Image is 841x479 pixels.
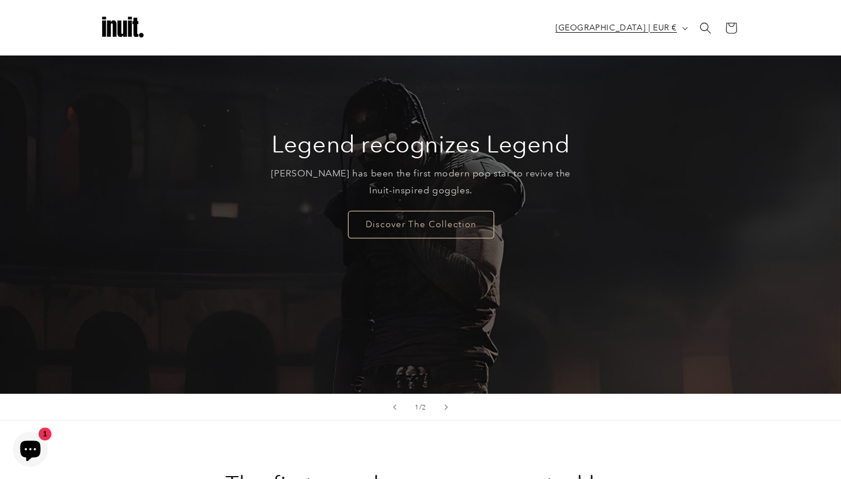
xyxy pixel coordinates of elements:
[415,401,419,413] span: 1
[347,210,494,238] a: Discover The Collection
[548,17,693,39] button: [GEOGRAPHIC_DATA] | EUR €
[9,432,51,470] inbox-online-store-chat: Shopify online store chat
[433,394,459,420] button: Next slide
[382,394,408,420] button: Previous slide
[272,129,569,159] h2: Legend recognizes Legend
[99,5,146,51] img: Inuit Logo
[422,401,426,413] span: 2
[419,401,422,413] span: /
[262,165,580,199] p: [PERSON_NAME] has been the first modern pop star to revive the Inuit-inspired goggles.
[555,22,677,34] span: [GEOGRAPHIC_DATA] | EUR €
[693,15,718,41] summary: Search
